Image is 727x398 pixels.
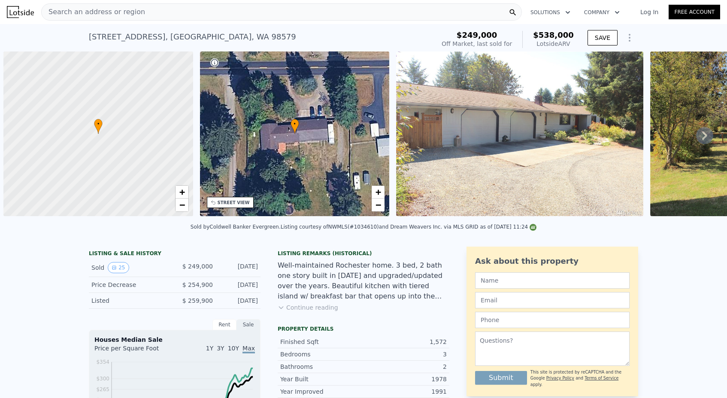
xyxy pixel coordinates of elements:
div: 1978 [363,375,447,383]
div: Ask about this property [475,255,630,267]
input: Phone [475,312,630,328]
span: 1Y [206,345,213,352]
input: Name [475,272,630,289]
button: View historical data [108,262,129,273]
a: Log In [630,8,669,16]
button: Submit [475,371,527,385]
div: STREET VIEW [218,199,250,206]
a: Zoom in [176,186,188,199]
tspan: $300 [96,376,109,382]
div: Finished Sqft [280,338,363,346]
div: Rent [212,319,236,330]
span: 3Y [217,345,224,352]
div: This site is protected by reCAPTCHA and the Google and apply. [530,369,630,388]
div: Sold by Coldwell Banker Evergreen . [191,224,281,230]
a: Zoom out [176,199,188,211]
tspan: $354 [96,359,109,365]
div: 1,572 [363,338,447,346]
span: + [376,187,381,197]
div: 2 [363,362,447,371]
span: • [291,120,299,128]
div: Listing courtesy of NWMLS (#1034610) and Dream Weavers Inc. via MLS GRID as of [DATE] 11:24 [281,224,536,230]
a: Privacy Policy [546,376,574,380]
a: Terms of Service [585,376,618,380]
button: Show Options [621,29,638,46]
span: $249,000 [457,30,497,39]
div: Off Market, last sold for [442,39,512,48]
span: Max [242,345,255,353]
div: Year Built [280,375,363,383]
button: SAVE [588,30,618,45]
div: Price Decrease [91,280,168,289]
img: Lotside [7,6,34,18]
div: [DATE] [220,280,258,289]
span: $ 259,900 [182,297,213,304]
span: − [179,199,185,210]
span: • [94,120,103,128]
img: Sale: 131227994 Parcel: 97120678 [396,51,643,216]
div: Bathrooms [280,362,363,371]
div: Listing Remarks (Historical) [278,250,449,257]
div: Year Improved [280,387,363,396]
button: Continue reading [278,303,338,312]
span: Search an address or region [42,7,145,17]
a: Free Account [669,5,720,19]
div: Property details [278,326,449,332]
div: 3 [363,350,447,359]
button: Solutions [524,5,577,20]
div: Bedrooms [280,350,363,359]
div: Listed [91,296,168,305]
div: [STREET_ADDRESS] , [GEOGRAPHIC_DATA] , WA 98579 [89,31,296,43]
img: NWMLS Logo [530,224,536,231]
div: [DATE] [220,296,258,305]
div: • [291,119,299,134]
div: Houses Median Sale [94,335,255,344]
div: Price per Square Foot [94,344,175,358]
div: Lotside ARV [533,39,574,48]
button: Company [577,5,627,20]
span: $ 249,000 [182,263,213,270]
a: Zoom in [372,186,385,199]
div: LISTING & SALE HISTORY [89,250,261,259]
div: 1991 [363,387,447,396]
div: • [94,119,103,134]
div: Sold [91,262,168,273]
span: + [179,187,185,197]
div: [DATE] [220,262,258,273]
div: Sale [236,319,261,330]
span: $538,000 [533,30,574,39]
span: $ 254,900 [182,281,213,288]
a: Zoom out [372,199,385,211]
tspan: $265 [96,386,109,392]
span: 10Y [228,345,239,352]
span: − [376,199,381,210]
input: Email [475,292,630,308]
div: Well-maintained Rochester home. 3 bed, 2 bath one story built in [DATE] and upgraded/updated over... [278,260,449,302]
